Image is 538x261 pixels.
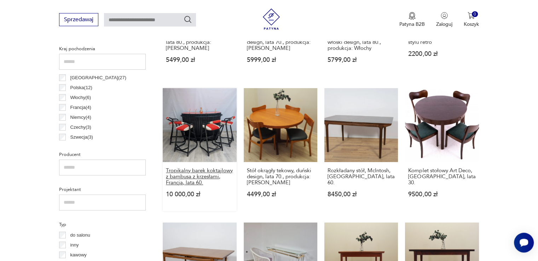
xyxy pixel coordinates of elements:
button: 0Koszyk [464,12,479,28]
h3: Stół rozkładany dębowy, włoski design, lata 80., produkcja: Włochy [328,33,395,51]
p: Kraj pochodzenia [59,45,146,53]
a: Ikona medaluPatyna B2B [399,12,425,28]
h3: Stół palisandrowy, duński design, lata 70., produkcja: [PERSON_NAME] [247,33,314,51]
p: do salonu [70,231,90,239]
a: Rozkładany stół, McIntosh, Wielka Brytania, lata 60.Rozkładany stół, McIntosh, [GEOGRAPHIC_DATA],... [324,88,398,211]
p: Polska ( 12 ) [70,84,92,92]
img: Patyna - sklep z meblami i dekoracjami vintage [261,8,282,30]
iframe: Smartsupp widget button [514,233,534,253]
p: Włochy ( 6 ) [70,94,91,101]
div: 0 [472,11,478,17]
img: Ikonka użytkownika [441,12,448,19]
p: 9500,00 zł [408,191,475,197]
p: Niemcy ( 4 ) [70,114,91,121]
a: Komplet stołowy Art Deco, Polska, lata 30.Komplet stołowy Art Deco, [GEOGRAPHIC_DATA], lata 30.95... [405,88,479,211]
p: 10 000,00 zł [166,191,233,197]
p: 4499,00 zł [247,191,314,197]
p: Francja ( 4 ) [70,104,91,111]
h3: Komplet stołowy Art Deco, [GEOGRAPHIC_DATA], lata 30. [408,168,475,186]
p: 5799,00 zł [328,57,395,63]
p: [GEOGRAPHIC_DATA] ( 27 ) [70,74,126,82]
button: Sprzedawaj [59,13,98,26]
button: Patyna B2B [399,12,425,28]
p: kawowy [70,251,87,259]
h3: Stół dębowy, włoski design, lata 80., produkcja: [PERSON_NAME] [166,33,233,51]
p: Patyna B2B [399,21,425,28]
p: Czechy ( 3 ) [70,123,91,131]
p: 8450,00 zł [328,191,395,197]
p: Typ [59,221,146,228]
button: Zaloguj [436,12,452,28]
p: Producent [59,151,146,158]
a: Stół okrągły tekowy, duński design, lata 70., produkcja: DaniaStół okrągły tekowy, duński design,... [244,88,317,211]
p: inny [70,241,79,249]
img: Ikona koszyka [468,12,475,19]
h3: Tropikalny barek koktajlowy z bambusa z krzesłami, Francja, lata 60. [166,168,233,186]
p: Koszyk [464,21,479,28]
img: Ikona medalu [409,12,416,20]
h3: Rozkładany stół, McIntosh, [GEOGRAPHIC_DATA], lata 60. [328,168,395,186]
h3: Stół kuty metaloplastyka w stylu retro [408,33,475,45]
h3: Stół okrągły tekowy, duński design, lata 70., produkcja: [PERSON_NAME] [247,168,314,186]
p: 5999,00 zł [247,57,314,63]
p: 5499,00 zł [166,57,233,63]
p: 2200,00 zł [408,51,475,57]
p: Szwecja ( 3 ) [70,133,93,141]
button: Szukaj [184,15,192,24]
p: Zaloguj [436,21,452,28]
p: Projektant [59,186,146,193]
a: Sprzedawaj [59,18,98,23]
a: Tropikalny barek koktajlowy z bambusa z krzesłami, Francja, lata 60.Tropikalny barek koktajlowy z... [163,88,236,211]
